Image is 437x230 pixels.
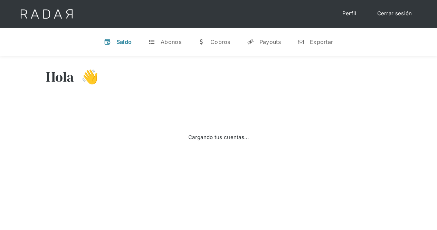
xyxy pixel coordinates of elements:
[210,38,230,45] div: Cobros
[161,38,181,45] div: Abonos
[259,38,281,45] div: Payouts
[370,7,419,20] a: Cerrar sesión
[46,68,74,85] h3: Hola
[148,38,155,45] div: t
[116,38,132,45] div: Saldo
[74,68,98,85] h3: 👋
[297,38,304,45] div: n
[335,7,363,20] a: Perfil
[188,134,249,141] div: Cargando tus cuentas...
[198,38,205,45] div: w
[104,38,111,45] div: v
[247,38,254,45] div: y
[310,38,333,45] div: Exportar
